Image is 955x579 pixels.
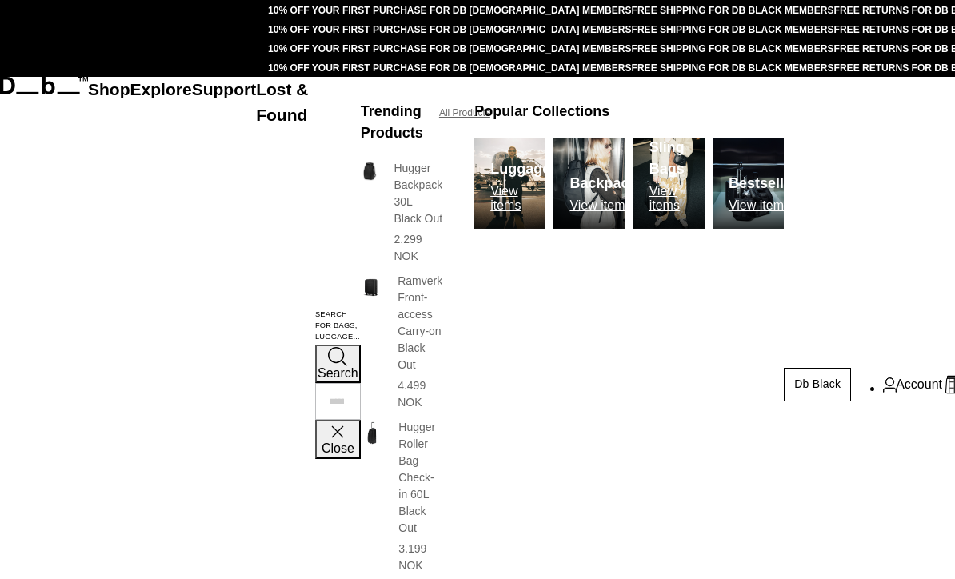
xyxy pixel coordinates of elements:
a: Shop [88,80,130,98]
img: Db [713,138,784,229]
a: Ramverk Front-access Carry-on Black Out Ramverk Front-access Carry-on Black Out 4.499 NOK [361,273,442,411]
p: View items [569,198,645,213]
a: 10% OFF YOUR FIRST PURCHASE FOR DB [DEMOGRAPHIC_DATA] MEMBERS [268,62,631,74]
h3: Popular Collections [474,101,609,122]
h3: Sling Bags [649,137,705,180]
a: FREE SHIPPING FOR DB BLACK MEMBERS [632,24,834,35]
img: Ramverk Front-access Carry-on Black Out [361,273,382,300]
h3: Hugger Roller Bag Check-in 60L Black Out [398,419,442,537]
a: Account [883,375,942,394]
a: Lost & Found [256,80,308,124]
span: Search [318,366,358,380]
img: Hugger Roller Bag Check-in 60L Black Out [361,419,382,447]
img: Db [553,138,625,229]
button: Close [315,420,361,458]
span: 2.299 NOK [394,233,422,262]
a: 10% OFF YOUR FIRST PURCHASE FOR DB [DEMOGRAPHIC_DATA] MEMBERS [268,24,631,35]
h3: Hugger Backpack 30L Black Out [394,160,442,227]
span: Close [322,441,354,455]
a: Db Luggage View items [474,138,545,229]
span: Account [896,375,942,394]
h3: Ramverk Front-access Carry-on Black Out [398,273,442,373]
a: Support [192,80,257,98]
a: FREE SHIPPING FOR DB BLACK MEMBERS [632,5,834,16]
span: 3.199 NOK [398,542,426,572]
a: FREE SHIPPING FOR DB BLACK MEMBERS [632,43,834,54]
a: FREE SHIPPING FOR DB BLACK MEMBERS [632,62,834,74]
a: Db Bestsellers View items [713,138,784,229]
img: Hugger Backpack 30L Black Out [361,160,378,182]
p: View items [490,184,550,213]
h3: Bestsellers [729,173,805,194]
a: All Products [439,106,490,120]
a: Db Backpacks View items [553,138,625,229]
h3: Luggage [490,158,550,180]
h3: Trending Products [361,101,423,144]
a: Db Sling Bags View items [633,138,705,229]
a: Explore [130,80,192,98]
p: View items [729,198,805,213]
a: Db Black [784,368,851,401]
a: 10% OFF YOUR FIRST PURCHASE FOR DB [DEMOGRAPHIC_DATA] MEMBERS [268,43,631,54]
a: Hugger Roller Bag Check-in 60L Black Out Hugger Roller Bag Check-in 60L Black Out 3.199 NOK [361,419,442,574]
img: Db [474,138,545,229]
span: 4.499 NOK [398,379,426,409]
a: 10% OFF YOUR FIRST PURCHASE FOR DB [DEMOGRAPHIC_DATA] MEMBERS [268,5,631,16]
label: Search for Bags, Luggage... [315,309,361,343]
a: Hugger Backpack 30L Black Out Hugger Backpack 30L Black Out 2.299 NOK [361,160,442,265]
button: Search [315,345,361,383]
h3: Backpacks [569,173,645,194]
p: View items [649,184,705,213]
